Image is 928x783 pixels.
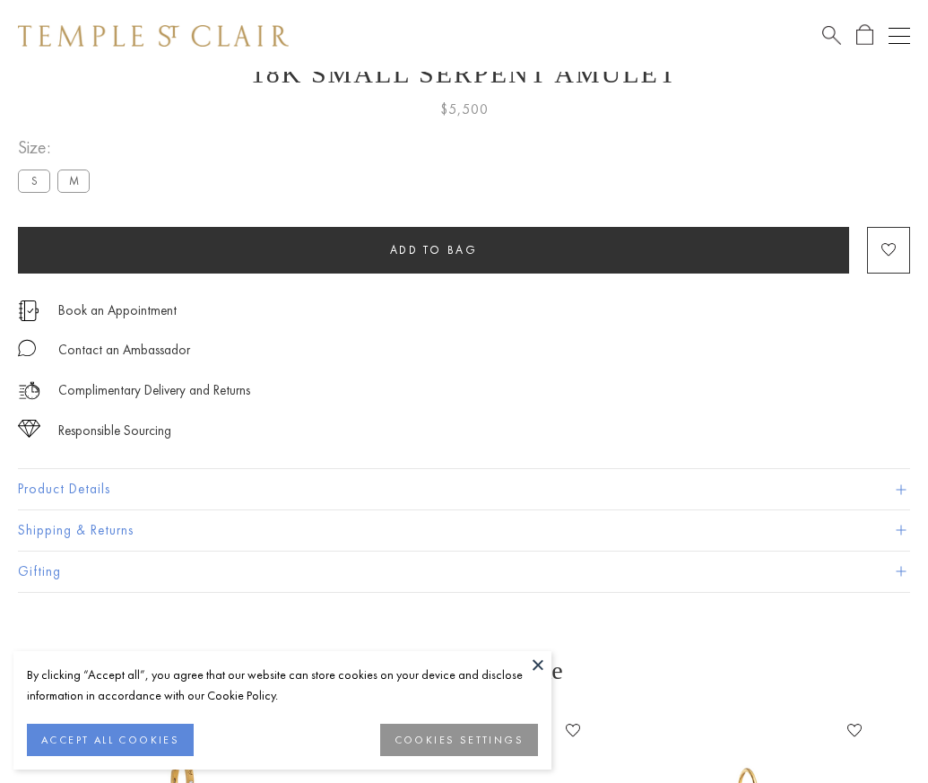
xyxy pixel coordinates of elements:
[27,724,194,756] button: ACCEPT ALL COOKIES
[18,420,40,438] img: icon_sourcing.svg
[18,469,910,509] button: Product Details
[58,339,190,361] div: Contact an Ambassador
[18,227,849,274] button: Add to bag
[18,58,910,89] h1: 18K Small Serpent Amulet
[822,24,841,47] a: Search
[58,379,250,402] p: Complimentary Delivery and Returns
[27,665,538,706] div: By clicking “Accept all”, you agree that our website can store cookies on your device and disclos...
[18,339,36,357] img: MessageIcon-01_2.svg
[18,300,39,321] img: icon_appointment.svg
[18,552,910,592] button: Gifting
[889,25,910,47] button: Open navigation
[18,133,97,162] span: Size:
[58,300,177,320] a: Book an Appointment
[380,724,538,756] button: COOKIES SETTINGS
[58,420,171,442] div: Responsible Sourcing
[390,242,478,257] span: Add to bag
[440,98,489,121] span: $5,500
[18,510,910,551] button: Shipping & Returns
[18,379,40,402] img: icon_delivery.svg
[57,170,90,192] label: M
[18,25,289,47] img: Temple St. Clair
[856,24,873,47] a: Open Shopping Bag
[18,170,50,192] label: S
